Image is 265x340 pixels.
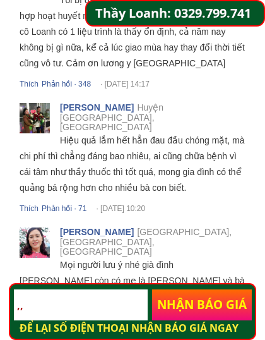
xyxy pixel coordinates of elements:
[20,78,38,92] div: Thích
[100,78,150,92] div: · [DATE] 14:17
[96,202,145,216] div: · [DATE] 10:20
[42,202,86,216] div: Phản hồi · 71
[20,103,247,132] h5: [PERSON_NAME]
[20,228,247,257] h5: [PERSON_NAME]
[42,78,91,92] div: Phản hồi · 348
[20,320,252,337] h3: ĐỂ LẠI SỐ ĐIỆN THOẠI NHẬN BÁO GIÁ NGAY
[14,289,147,321] input: Nhập Số điện thoại:
[152,289,252,321] p: NHẬN BÁO GIÁ
[60,227,232,257] span: [GEOGRAPHIC_DATA], [GEOGRAPHIC_DATA], [GEOGRAPHIC_DATA]
[20,103,247,218] div: Hiệu quả lắm hết hẳn đau đầu chóng mặt, mà chi phí thì chẳng đáng bao nhiêu, ai cũng chữa bệnh vì...
[20,202,38,216] div: Thích
[60,102,163,132] span: Huyện [GEOGRAPHIC_DATA], [GEOGRAPHIC_DATA]
[95,3,265,23] a: Thầy Loanh: 0329.799.741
